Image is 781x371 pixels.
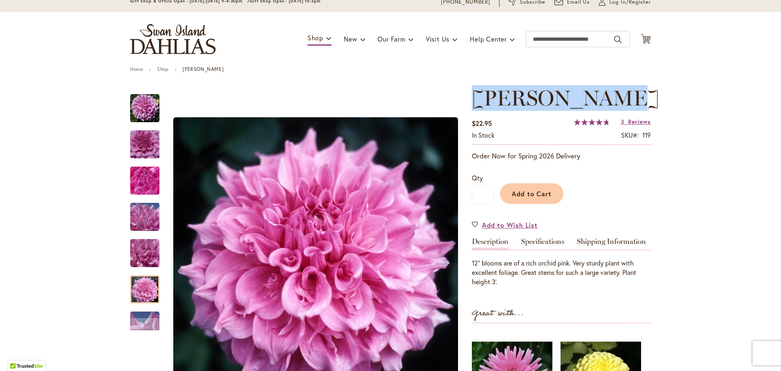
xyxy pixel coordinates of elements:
strong: Great with... [472,307,524,320]
iframe: Launch Accessibility Center [6,342,29,365]
img: Vera Seyfang [130,94,159,123]
div: Vera Seyfang [130,195,168,231]
a: store logo [130,24,216,54]
a: Shipping Information [577,238,646,250]
button: Add to Cart [500,183,563,204]
img: Vera Seyfang [116,231,174,275]
div: 119 [642,131,651,140]
div: Vera Seyfang [130,231,168,267]
img: Vera Seyfang [116,159,174,203]
span: In stock [472,131,495,139]
div: Vera Seyfang [130,303,159,340]
span: Help Center [470,35,507,43]
div: 96% [574,119,610,125]
div: Availability [472,131,495,140]
span: Shop [308,33,323,42]
span: Our Farm [377,35,405,43]
strong: [PERSON_NAME] [183,66,224,72]
div: Vera Seyfang [130,267,168,303]
img: Vera Seyfang [116,125,174,164]
img: Vera Seyfang [116,195,174,239]
div: Vera Seyfang [130,158,168,195]
div: Detailed Product Info [472,238,651,287]
a: Specifications [521,238,564,250]
span: New [344,35,357,43]
a: Description [472,238,508,250]
span: Visit Us [426,35,449,43]
div: Vera Seyfang [130,86,168,122]
a: 3 Reviews [621,118,651,125]
div: 12" blooms are of a rich orchid pink. Very sturdy plant with excellent foliage. Great stems for s... [472,259,651,287]
a: Shop [157,66,168,72]
span: 3 [621,118,624,125]
strong: SKU [621,131,639,139]
span: Add to Wish List [482,220,538,230]
div: Vera Seyfang [130,122,168,158]
span: Reviews [628,118,651,125]
a: Home [130,66,143,72]
span: [PERSON_NAME] [472,85,659,111]
a: Add to Wish List [472,220,538,230]
p: Order Now for Spring 2026 Delivery [472,151,651,161]
span: Add to Cart [512,189,552,198]
div: Next [130,318,159,330]
span: Qty [472,173,483,182]
span: $22.95 [472,119,492,127]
